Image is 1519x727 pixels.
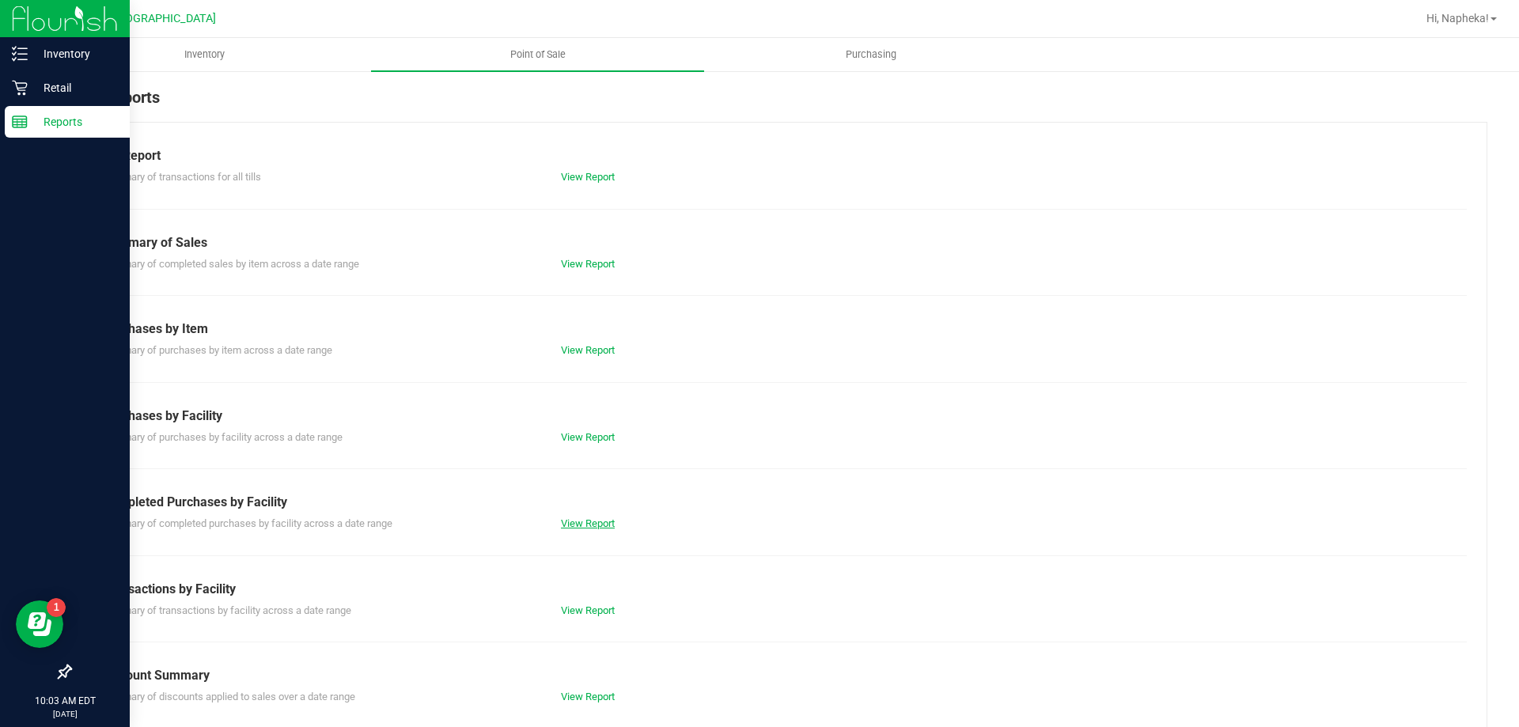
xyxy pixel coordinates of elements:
iframe: Resource center [16,600,63,648]
p: [DATE] [7,708,123,720]
span: Summary of purchases by item across a date range [102,344,332,356]
inline-svg: Inventory [12,46,28,62]
div: Discount Summary [102,666,1455,685]
a: View Report [561,344,615,356]
span: Summary of transactions for all tills [102,171,261,183]
a: View Report [561,258,615,270]
a: View Report [561,604,615,616]
a: View Report [561,171,615,183]
iframe: Resource center unread badge [47,598,66,617]
p: Inventory [28,44,123,63]
span: Summary of completed sales by item across a date range [102,258,359,270]
a: View Report [561,517,615,529]
div: Completed Purchases by Facility [102,493,1455,512]
inline-svg: Reports [12,114,28,130]
div: POS Reports [70,85,1487,122]
div: Purchases by Facility [102,407,1455,426]
span: Inventory [163,47,246,62]
span: Summary of transactions by facility across a date range [102,604,351,616]
span: [GEOGRAPHIC_DATA] [108,12,216,25]
div: Transactions by Facility [102,580,1455,599]
div: Summary of Sales [102,233,1455,252]
span: Summary of completed purchases by facility across a date range [102,517,392,529]
span: Hi, Napheka! [1426,12,1489,25]
span: Point of Sale [489,47,587,62]
p: Retail [28,78,123,97]
span: Purchasing [824,47,918,62]
inline-svg: Retail [12,80,28,96]
div: Till Report [102,146,1455,165]
span: Summary of purchases by facility across a date range [102,431,343,443]
a: Point of Sale [371,38,704,71]
a: Purchasing [704,38,1037,71]
a: View Report [561,691,615,702]
p: Reports [28,112,123,131]
a: Inventory [38,38,371,71]
div: Purchases by Item [102,320,1455,339]
p: 10:03 AM EDT [7,694,123,708]
a: View Report [561,431,615,443]
span: Summary of discounts applied to sales over a date range [102,691,355,702]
